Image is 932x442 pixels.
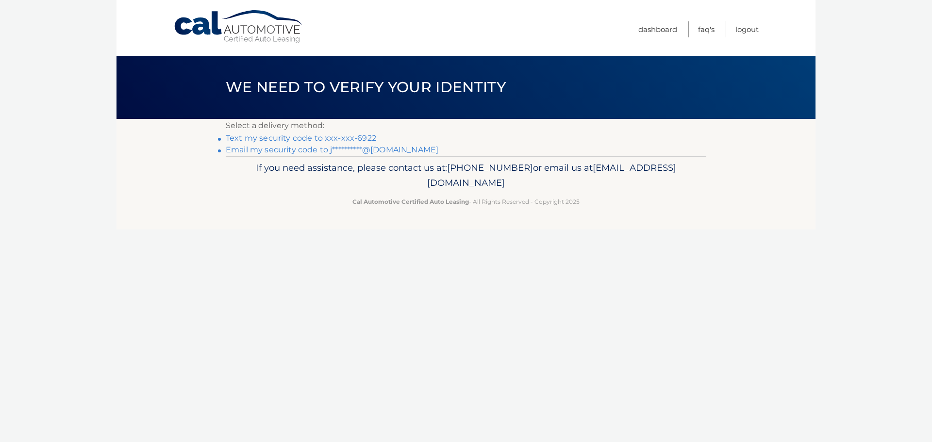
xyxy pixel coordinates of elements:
a: FAQ's [698,21,715,37]
p: - All Rights Reserved - Copyright 2025 [232,196,700,207]
a: Cal Automotive [173,10,304,44]
span: We need to verify your identity [226,78,506,96]
span: [PHONE_NUMBER] [447,162,533,173]
p: Select a delivery method: [226,119,706,132]
a: Email my security code to j**********@[DOMAIN_NAME] [226,145,438,154]
strong: Cal Automotive Certified Auto Leasing [352,198,469,205]
a: Logout [735,21,759,37]
p: If you need assistance, please contact us at: or email us at [232,160,700,191]
a: Text my security code to xxx-xxx-6922 [226,133,376,143]
a: Dashboard [638,21,677,37]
